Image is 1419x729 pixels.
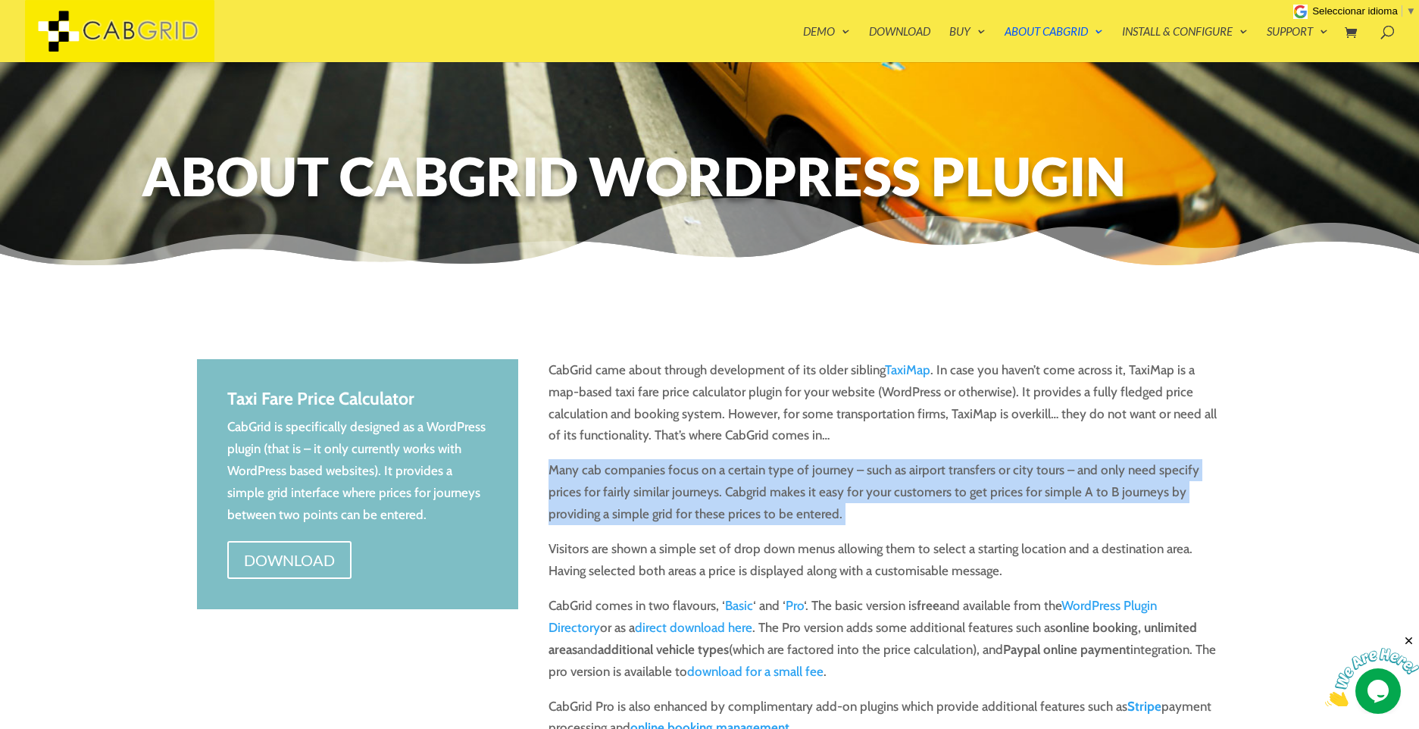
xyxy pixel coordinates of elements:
[25,21,214,37] a: CabGrid Taxi Plugin
[549,359,1222,460] p: CabGrid came about through development of its older sibling . In case you haven’t come across it,...
[1312,5,1398,17] span: Seleccionar idioma
[786,598,804,613] a: Pro
[869,26,930,62] a: Download
[1055,620,1141,635] strong: online booking,
[917,598,939,613] strong: free
[1267,26,1328,62] a: Support
[1122,26,1248,62] a: Install & Configure
[1312,5,1416,17] a: Seleccionar idioma​
[1127,699,1161,714] a: Stripe
[1402,5,1402,17] span: ​
[549,595,1222,696] p: CabGrid comes in two flavours, ‘ ‘ and ‘ ‘. The basic version is and available from the or as a ....
[142,147,1277,213] h1: About CabGrid WordPress Plugin
[598,642,729,657] strong: additional vehicle types
[803,26,850,62] a: Demo
[1406,5,1416,17] span: ▼
[549,620,1197,657] strong: unlimited areas
[549,598,1157,635] a: WordPress Plugin Directory
[687,664,824,679] a: download for a small fee
[1003,642,1040,657] strong: Paypal
[227,390,488,416] h2: Taxi Fare Price Calculator
[549,459,1222,538] p: Many cab companies focus on a certain type of journey – such as airport transfers or city tours –...
[885,362,930,377] a: TaxiMap
[949,26,986,62] a: Buy
[227,541,352,579] a: Download
[725,598,753,613] a: Basic
[1043,642,1077,657] strong: online
[1080,642,1130,657] strong: payment
[1005,26,1103,62] a: About CabGrid
[1325,634,1419,706] iframe: chat widget
[227,416,488,526] p: CabGrid is specifically designed as a WordPress plugin (that is – it only currently works with Wo...
[549,538,1222,595] p: Visitors are shown a simple set of drop down menus allowing them to select a starting location an...
[635,620,752,635] a: direct download here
